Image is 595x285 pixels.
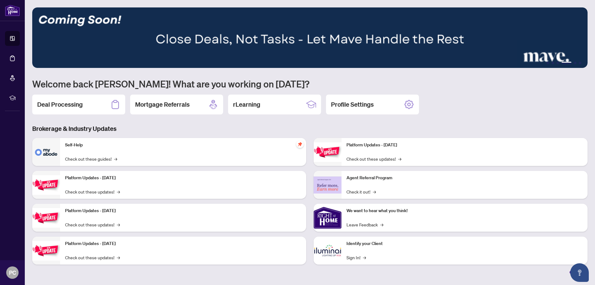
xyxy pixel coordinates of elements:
[9,268,16,277] span: PC
[346,221,383,228] a: Leave Feedback→
[314,142,342,162] img: Platform Updates - June 23, 2025
[65,207,301,214] p: Platform Updates - [DATE]
[65,155,117,162] a: Check out these guides!→
[579,62,581,64] button: 6
[314,176,342,194] img: Agent Referral Program
[552,62,554,64] button: 2
[346,175,583,181] p: Agent Referral Program
[32,241,60,261] img: Platform Updates - July 8, 2025
[117,221,120,228] span: →
[380,221,383,228] span: →
[65,175,301,181] p: Platform Updates - [DATE]
[346,155,401,162] a: Check out these updates!→
[114,155,117,162] span: →
[32,78,588,90] h1: Welcome back [PERSON_NAME]! What are you working on [DATE]?
[346,207,583,214] p: We want to hear what you think!
[117,188,120,195] span: →
[314,237,342,265] img: Identify your Client
[65,142,301,149] p: Self-Help
[37,100,83,109] h2: Deal Processing
[557,62,559,64] button: 3
[363,254,366,261] span: →
[314,204,342,232] img: We want to hear what you think!
[5,5,20,16] img: logo
[346,240,583,247] p: Identify your Client
[331,100,374,109] h2: Profile Settings
[32,138,60,166] img: Self-Help
[346,188,376,195] a: Check it out!→
[346,142,583,149] p: Platform Updates - [DATE]
[574,62,576,64] button: 5
[233,100,260,109] h2: rLearning
[296,140,304,148] span: pushpin
[570,263,589,282] button: Open asap
[65,188,120,195] a: Check out these updates!→
[398,155,401,162] span: →
[346,254,366,261] a: Sign In!→
[32,7,588,68] img: Slide 3
[32,208,60,228] img: Platform Updates - July 21, 2025
[117,254,120,261] span: →
[547,62,549,64] button: 1
[65,240,301,247] p: Platform Updates - [DATE]
[65,221,120,228] a: Check out these updates!→
[32,175,60,195] img: Platform Updates - September 16, 2025
[373,188,376,195] span: →
[135,100,190,109] h2: Mortgage Referrals
[65,254,120,261] a: Check out these updates!→
[32,124,588,133] h3: Brokerage & Industry Updates
[562,62,571,64] button: 4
